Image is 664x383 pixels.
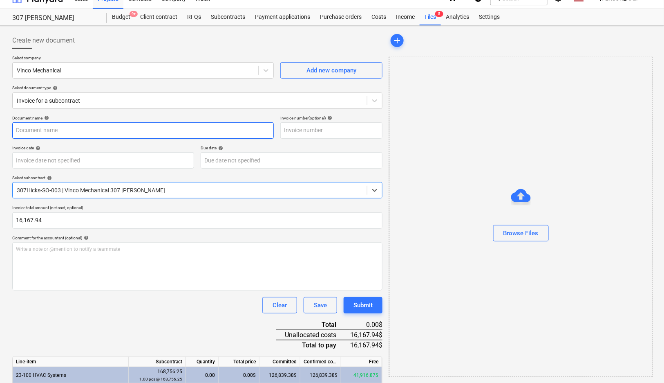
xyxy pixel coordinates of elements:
[259,357,300,367] div: Committed
[280,62,382,79] button: Add new company
[262,297,297,313] button: Clear
[474,9,505,25] a: Settings
[201,145,382,151] div: Due date
[315,9,367,25] a: Purchase orders
[45,176,52,180] span: help
[349,330,382,340] div: 16,167.94$
[12,205,382,212] p: Invoice total amount (net cost, optional)
[389,57,653,377] div: Browse Files
[42,115,49,120] span: help
[206,9,250,25] a: Subcontracts
[129,357,186,367] div: Subcontract
[12,14,97,23] div: 307 [PERSON_NAME]
[12,212,382,229] input: Invoice total amount (net cost, optional)
[441,9,474,25] a: Analytics
[139,377,182,381] small: 1.00 pcs @ 168,756.25
[349,320,382,330] div: 0.00$
[217,146,223,151] span: help
[82,235,89,240] span: help
[623,344,664,383] iframe: Chat Widget
[493,225,549,241] button: Browse Files
[420,9,441,25] a: Files5
[12,145,194,151] div: Invoice date
[314,300,327,311] div: Save
[341,357,382,367] div: Free
[12,122,274,139] input: Document name
[435,11,443,17] span: 5
[12,36,75,45] span: Create new document
[306,65,356,76] div: Add new company
[273,300,287,311] div: Clear
[250,9,315,25] a: Payment applications
[280,122,382,139] input: Invoice number
[186,357,219,367] div: Quantity
[276,320,349,330] div: Total
[51,86,58,90] span: help
[201,152,382,169] input: Due date not specified
[392,36,402,45] span: add
[12,152,194,169] input: Invoice date not specified
[353,300,373,311] div: Submit
[132,368,182,383] div: 168,756.25
[219,357,259,367] div: Total price
[300,357,341,367] div: Confirmed costs
[280,115,382,121] div: Invoice number (optional)
[130,11,138,17] span: 9+
[135,9,182,25] a: Client contract
[391,9,420,25] a: Income
[349,340,382,350] div: 16,167.94$
[503,228,539,239] div: Browse Files
[276,340,349,350] div: Total to pay
[326,115,332,120] span: help
[34,146,40,151] span: help
[13,357,129,367] div: Line-item
[12,85,382,90] div: Select document type
[16,372,66,378] span: 23-100 HVAC Systems
[12,115,274,121] div: Document name
[12,175,382,180] div: Select subcontract
[344,297,382,313] button: Submit
[276,330,349,340] div: Unallocated costs
[367,9,391,25] a: Costs
[12,55,274,62] p: Select company
[420,9,441,25] div: Files
[304,297,337,313] button: Save
[107,9,135,25] div: Budget
[182,9,206,25] a: RFQs
[12,235,382,241] div: Comment for the accountant (optional)
[107,9,135,25] a: Budget9+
